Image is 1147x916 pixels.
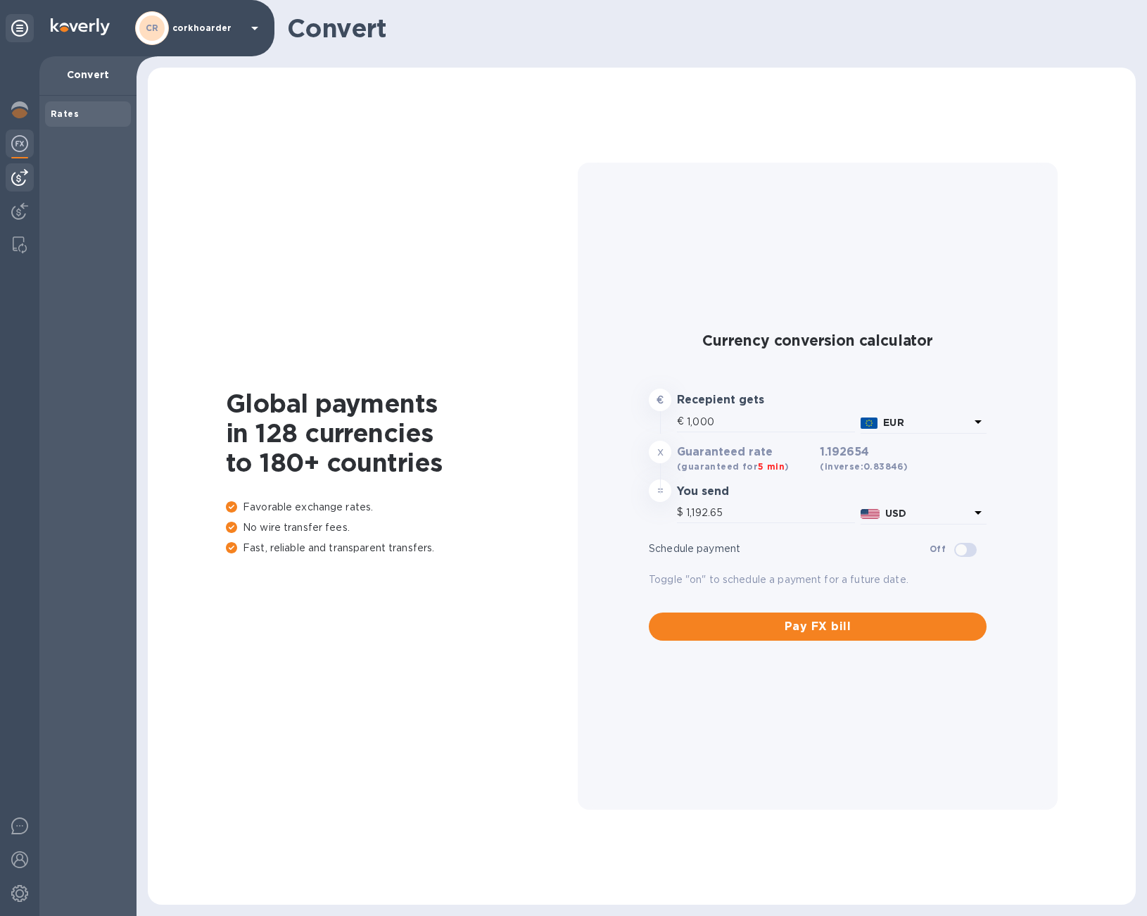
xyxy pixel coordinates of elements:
[6,14,34,42] div: Unpin categories
[146,23,159,33] b: CR
[649,332,987,349] h2: Currency conversion calculator
[930,544,946,554] b: Off
[677,446,814,459] h3: Guaranteed rate
[172,23,243,33] p: corkhoarder
[11,135,28,152] img: Foreign exchange
[287,13,1124,43] h1: Convert
[649,479,671,502] div: =
[226,389,578,477] h1: Global payments in 128 currencies to 180+ countries
[861,509,880,519] img: USD
[649,613,987,641] button: Pay FX bill
[226,541,578,556] p: Fast, reliable and transparent transfers.
[677,502,686,523] div: $
[660,618,975,635] span: Pay FX bill
[677,411,687,432] div: €
[226,520,578,535] p: No wire transfer fees.
[677,394,814,407] h3: Recepient gets
[51,18,110,35] img: Logo
[677,461,789,472] b: (guaranteed for )
[649,572,987,587] p: Toggle "on" to schedule a payment for a future date.
[883,417,904,428] b: EUR
[226,500,578,515] p: Favorable exchange rates.
[820,461,908,472] b: (inverse: 0.83846 )
[686,502,855,523] input: Amount
[51,68,125,82] p: Convert
[820,446,908,474] h3: 1.192654
[687,411,855,432] input: Amount
[758,461,785,472] span: 5 min
[649,441,671,463] div: x
[649,541,930,556] p: Schedule payment
[51,108,79,119] b: Rates
[885,508,906,519] b: USD
[657,394,664,406] strong: €
[677,485,814,498] h3: You send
